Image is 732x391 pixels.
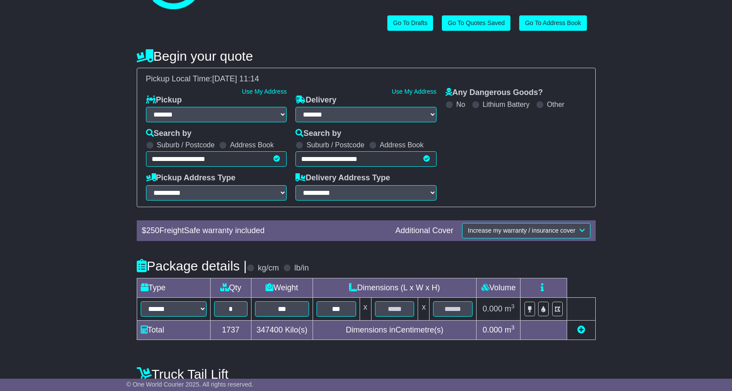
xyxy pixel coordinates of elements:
span: 0.000 [483,325,503,334]
td: 1737 [210,320,251,340]
span: 0.000 [483,304,503,313]
label: Address Book [230,141,274,149]
label: No [456,100,465,109]
span: Increase my warranty / insurance cover [468,227,575,234]
label: Search by [146,129,192,139]
label: Other [547,100,564,109]
td: Weight [251,278,313,297]
span: [DATE] 11:14 [212,74,259,83]
label: Address Book [380,141,424,149]
a: Use My Address [242,88,287,95]
td: Kilo(s) [251,320,313,340]
label: Delivery [295,95,336,105]
td: x [360,297,371,320]
label: Pickup [146,95,182,105]
a: Go To Quotes Saved [442,15,510,31]
a: Go To Address Book [519,15,586,31]
td: Dimensions in Centimetre(s) [313,320,477,340]
td: Type [137,278,210,297]
h4: Truck Tail Lift [137,367,596,381]
h4: Begin your quote [137,49,596,63]
td: Total [137,320,210,340]
a: Add new item [577,325,585,334]
span: © One World Courier 2025. All rights reserved. [127,381,254,388]
div: Additional Cover [391,226,458,236]
label: Any Dangerous Goods? [445,88,543,98]
button: Increase my warranty / insurance cover [462,223,590,238]
span: m [505,304,515,313]
label: Search by [295,129,341,139]
h4: Package details | [137,259,247,273]
label: Pickup Address Type [146,173,236,183]
label: kg/cm [258,263,279,273]
a: Use My Address [392,88,437,95]
label: Lithium Battery [483,100,530,109]
sup: 3 [511,324,515,331]
label: Suburb / Postcode [306,141,364,149]
div: $ FreightSafe warranty included [138,226,391,236]
span: 250 [146,226,160,235]
label: lb/in [294,263,309,273]
sup: 3 [511,303,515,310]
label: Suburb / Postcode [157,141,215,149]
td: Dimensions (L x W x H) [313,278,477,297]
div: Pickup Local Time: [142,74,591,84]
label: Delivery Address Type [295,173,390,183]
td: x [418,297,430,320]
a: Go To Drafts [387,15,433,31]
td: Volume [477,278,521,297]
span: m [505,325,515,334]
td: Qty [210,278,251,297]
span: 347400 [256,325,283,334]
